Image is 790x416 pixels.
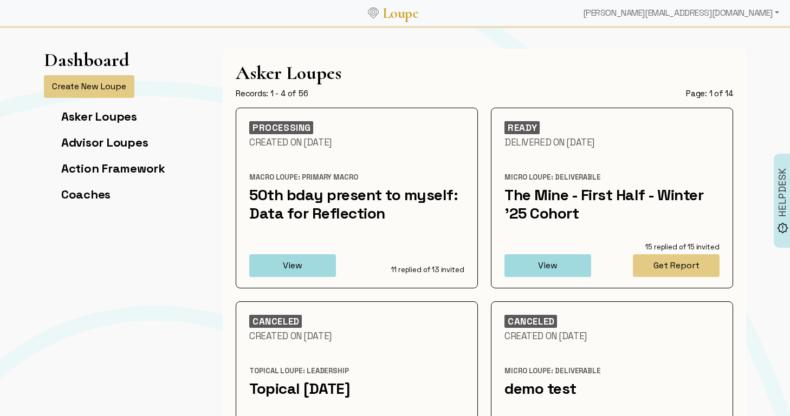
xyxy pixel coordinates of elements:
img: Loupe Logo [368,8,379,18]
a: The Mine - First Half - Winter '25 Cohort [504,185,703,223]
a: Action Framework [61,161,165,176]
div: Topical Loupe: Leadership [249,366,464,376]
div: Micro Loupe: Deliverable [504,173,720,182]
div: PROCESSING [249,121,313,134]
button: Create New Loupe [44,75,134,98]
a: Asker Loupes [61,109,137,124]
button: View [249,254,336,277]
div: Created On [DATE] [249,330,464,342]
h1: Asker Loupes [236,62,733,84]
div: CANCELED [249,315,302,328]
div: Delivered On [DATE] [504,136,720,148]
div: CANCELED [504,315,557,328]
div: READY [504,121,540,134]
img: brightness_alert_FILL0_wght500_GRAD0_ops.svg [777,222,788,233]
div: 11 replied of 13 invited [366,265,464,275]
div: 15 replied of 15 invited [621,242,720,252]
button: View [504,254,591,277]
a: demo test [504,379,577,398]
a: Topical [DATE] [249,379,350,398]
h1: Dashboard [44,49,129,71]
a: Coaches [61,187,111,202]
div: Created On [DATE] [504,330,720,342]
div: Micro Loupe: Deliverable [504,366,720,376]
div: [PERSON_NAME][EMAIL_ADDRESS][DOMAIN_NAME] [579,2,783,24]
a: Advisor Loupes [61,135,148,150]
a: 50th bday present to myself: Data for Reflection [249,185,458,223]
div: Page: 1 of 14 [686,88,733,99]
app-left-page-nav: Dashboard [44,49,165,213]
div: Records: 1 - 4 of 56 [236,88,308,99]
div: Created On [DATE] [249,136,464,148]
div: Macro Loupe: Primary Macro [249,173,464,182]
button: Get Report [633,254,720,277]
a: Loupe [379,3,422,23]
